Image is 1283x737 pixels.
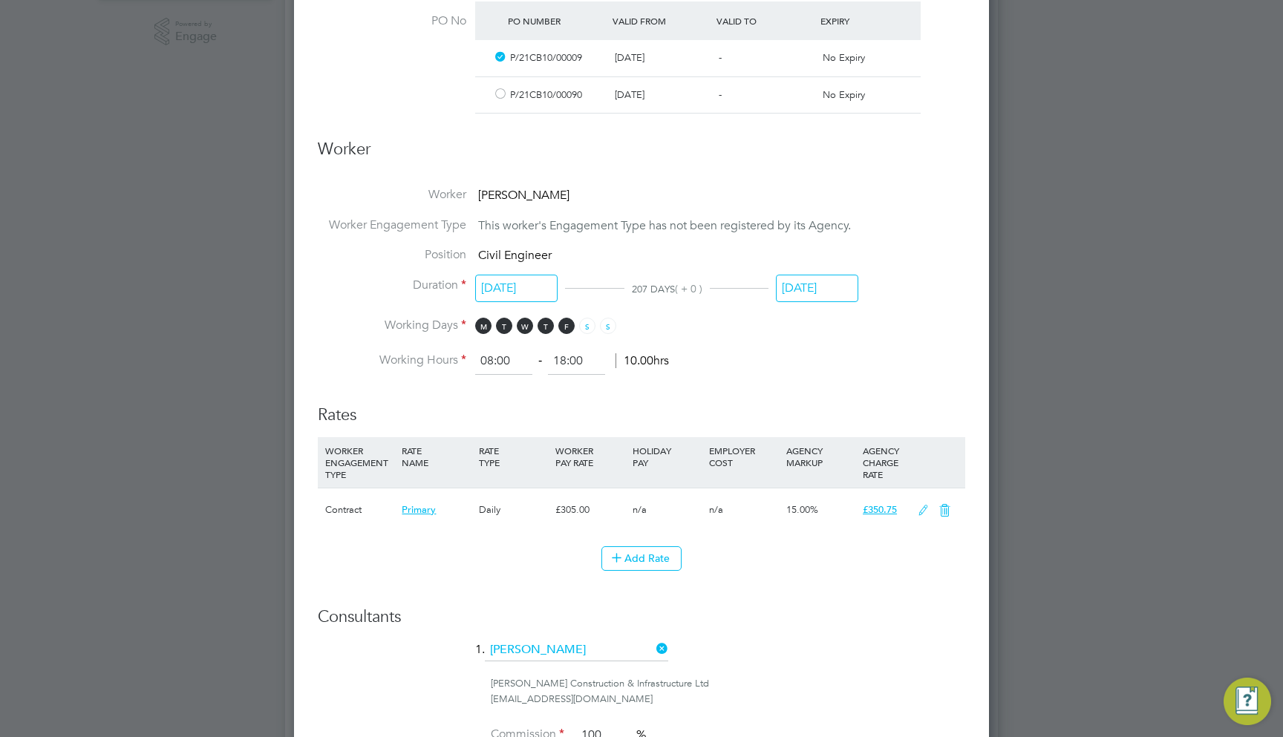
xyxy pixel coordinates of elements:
div: P/21CB10/00090 [504,83,608,108]
span: 15.00% [786,503,818,516]
div: [PERSON_NAME] Construction & Infrastructure Ltd [491,676,965,692]
input: 08:00 [475,348,532,375]
span: W [517,318,533,334]
div: Valid From [609,7,713,34]
input: Select one [475,275,558,302]
span: F [558,318,575,334]
div: £305.00 [552,488,628,531]
div: Expiry [817,7,921,34]
div: WORKER ENGAGEMENT TYPE [321,437,398,488]
button: Engage Resource Center [1224,678,1271,725]
span: 10.00hrs [616,353,669,368]
div: RATE TYPE [475,437,552,476]
div: [DATE] [609,46,713,71]
span: T [496,318,512,334]
div: Valid To [713,7,817,34]
div: - [713,46,817,71]
label: Position [318,247,466,263]
span: 207 DAYS [632,283,675,295]
span: T [538,318,554,334]
label: Duration [318,278,466,293]
div: [EMAIL_ADDRESS][DOMAIN_NAME] [491,692,965,707]
label: PO No [318,13,466,29]
div: Daily [475,488,552,531]
span: [PERSON_NAME] [478,188,569,203]
div: EMPLOYER COST [705,437,782,476]
h3: Worker [318,139,965,172]
label: Worker [318,187,466,203]
span: S [600,318,616,334]
h3: Consultants [318,606,965,628]
span: Primary [402,503,436,516]
span: n/a [709,503,723,516]
div: HOLIDAY PAY [629,437,705,476]
span: £350.75 [863,503,897,516]
label: Working Days [318,318,466,333]
input: Select one [776,275,858,302]
div: [DATE] [609,83,713,108]
div: - [713,83,817,108]
span: n/a [633,503,647,516]
h3: Rates [318,390,965,426]
span: This worker's Engagement Type has not been registered by its Agency. [478,218,851,233]
div: AGENCY CHARGE RATE [859,437,910,488]
span: ( + 0 ) [675,282,702,295]
input: 17:00 [548,348,605,375]
div: Contract [321,488,398,531]
div: No Expiry [817,83,921,108]
div: RATE NAME [398,437,474,476]
div: P/21CB10/00009 [504,46,608,71]
label: Worker Engagement Type [318,217,466,233]
div: WORKER PAY RATE [552,437,628,476]
li: 1. [318,639,965,676]
div: PO Number [504,7,608,34]
span: M [475,318,492,334]
label: Working Hours [318,353,466,368]
input: Search for... [485,639,668,661]
button: Add Rate [601,546,682,570]
div: AGENCY MARKUP [783,437,859,476]
span: Civil Engineer [478,249,552,263]
span: ‐ [535,353,545,368]
span: S [579,318,595,334]
div: No Expiry [817,46,921,71]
